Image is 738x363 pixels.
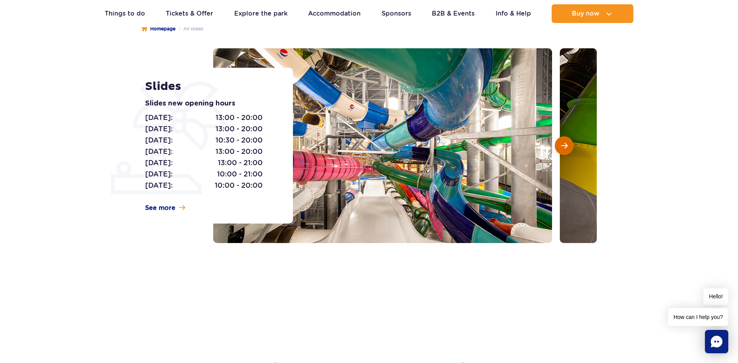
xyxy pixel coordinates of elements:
span: 10:00 - 20:00 [215,180,263,191]
span: Hello! [703,288,728,305]
span: [DATE]: [145,180,173,191]
h1: Slides [145,79,275,93]
p: Slides new opening hours [145,98,275,109]
a: Accommodation [308,4,361,23]
span: 10:00 - 21:00 [217,169,263,180]
a: Explore the park [234,4,287,23]
a: B2B & Events [432,4,475,23]
li: All slides [175,25,203,33]
a: Info & Help [496,4,531,23]
a: Sponsors [382,4,411,23]
span: [DATE]: [145,146,173,157]
span: 13:00 - 20:00 [216,146,263,157]
span: 13:00 - 20:00 [216,123,263,134]
span: [DATE]: [145,123,173,134]
a: See more [145,204,185,212]
span: How can I help you? [668,308,728,326]
button: Next slide [555,136,573,155]
span: See more [145,204,175,212]
span: [DATE]: [145,169,173,180]
span: [DATE]: [145,135,173,146]
button: Buy now [552,4,633,23]
span: [DATE]: [145,112,173,123]
a: Homepage [142,25,175,33]
span: 10:30 - 20:00 [216,135,263,146]
span: [DATE]: [145,157,173,168]
span: 13:00 - 20:00 [216,112,263,123]
span: 13:00 - 21:00 [218,157,263,168]
div: Chat [705,330,728,353]
span: Buy now [572,10,600,17]
a: Tickets & Offer [166,4,213,23]
a: Things to do [105,4,145,23]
